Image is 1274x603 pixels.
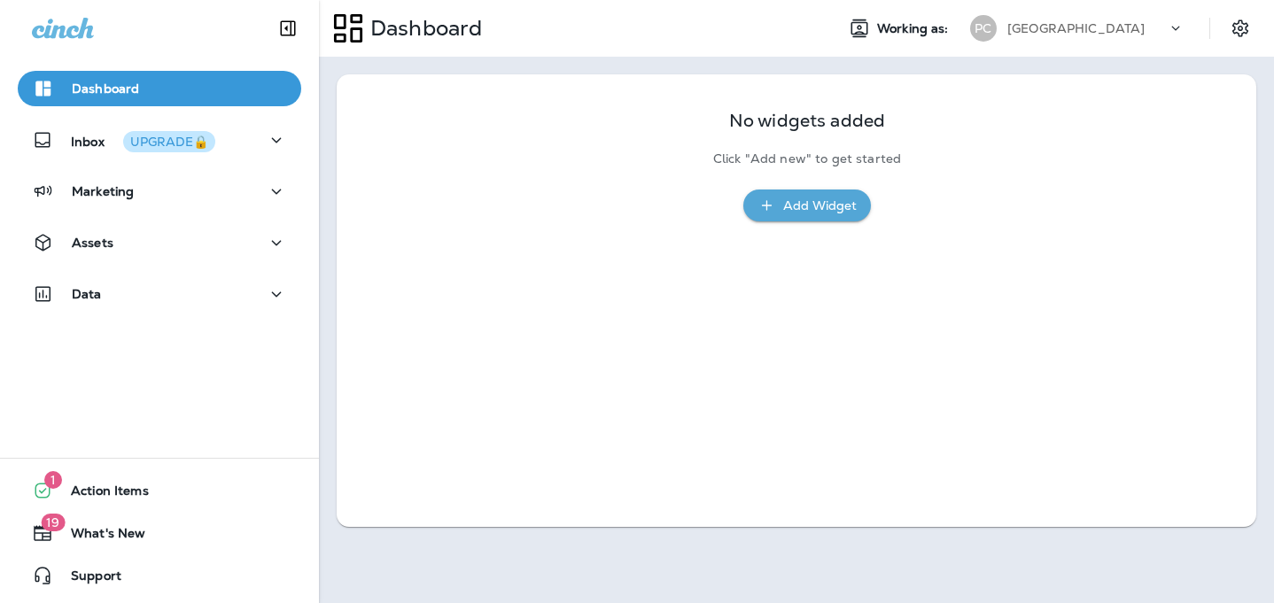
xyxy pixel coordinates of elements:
div: PC [970,15,997,42]
span: 1 [44,471,62,489]
span: 19 [41,514,65,531]
p: No widgets added [729,113,885,128]
p: Marketing [72,184,134,198]
button: UPGRADE🔒 [123,131,215,152]
p: Inbox [71,131,215,150]
span: Support [53,568,121,590]
p: Dashboard [363,15,482,42]
button: Marketing [18,174,301,209]
button: Add Widget [743,189,871,222]
p: Click "Add new" to get started [713,151,901,166]
button: Dashboard [18,71,301,106]
span: What's New [53,526,145,547]
span: Working as: [877,21,952,36]
button: Support [18,558,301,593]
button: InboxUPGRADE🔒 [18,122,301,158]
button: Data [18,276,301,312]
button: Collapse Sidebar [263,11,313,46]
div: Add Widget [783,195,857,217]
button: 1Action Items [18,473,301,508]
span: Action Items [53,483,149,505]
div: UPGRADE🔒 [130,135,208,148]
button: 19What's New [18,515,301,551]
button: Assets [18,225,301,260]
p: Data [72,287,102,301]
p: Dashboard [72,81,139,96]
p: Assets [72,236,113,250]
p: [GEOGRAPHIC_DATA] [1007,21,1145,35]
button: Settings [1224,12,1256,44]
